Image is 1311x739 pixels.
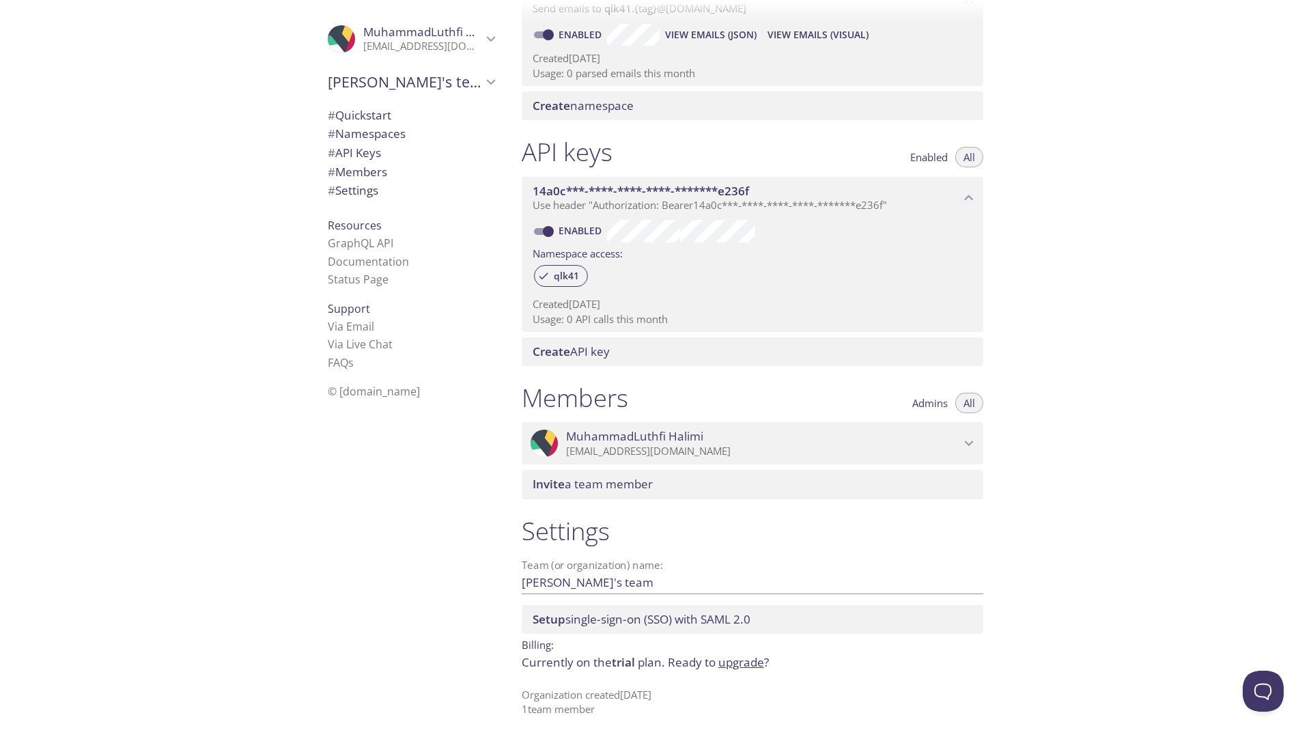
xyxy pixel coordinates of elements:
[522,470,983,499] div: Invite a team member
[363,40,482,53] p: [EMAIL_ADDRESS][DOMAIN_NAME]
[328,72,482,92] span: [PERSON_NAME]'s team
[522,137,612,167] h1: API keys
[317,16,505,61] div: MuhammadLuthfi Halimi
[328,384,420,399] span: © [DOMAIN_NAME]
[317,181,505,200] div: Team Settings
[522,516,983,546] h1: Settings
[317,124,505,143] div: Namespaces
[533,344,570,359] span: Create
[328,218,382,233] span: Resources
[328,107,391,123] span: Quickstart
[522,605,983,634] div: Setup SSO
[328,145,335,161] span: #
[665,27,757,43] span: View Emails (JSON)
[522,382,628,413] h1: Members
[533,98,634,113] span: namespace
[533,312,972,326] p: Usage: 0 API calls this month
[328,236,393,251] a: GraphQL API
[668,654,769,670] span: Ready to ?
[328,319,374,334] a: Via Email
[533,51,972,66] p: Created [DATE]
[328,164,335,180] span: #
[556,28,607,41] a: Enabled
[317,143,505,163] div: API Keys
[534,265,588,287] div: qlk41
[533,98,570,113] span: Create
[566,445,960,458] p: [EMAIL_ADDRESS][DOMAIN_NAME]
[522,422,983,464] div: MuhammadLuthfi Halimi
[328,301,370,316] span: Support
[348,355,354,370] span: s
[522,337,983,366] div: Create API Key
[317,106,505,125] div: Quickstart
[660,24,762,46] button: View Emails (JSON)
[328,126,406,141] span: Namespaces
[328,272,389,287] a: Status Page
[533,297,972,311] p: Created [DATE]
[904,393,956,413] button: Admins
[328,182,335,198] span: #
[522,92,983,120] div: Create namespace
[533,611,565,627] span: Setup
[328,164,387,180] span: Members
[546,270,587,282] span: qlk41
[317,163,505,182] div: Members
[533,344,610,359] span: API key
[612,654,635,670] span: trial
[328,107,335,123] span: #
[522,688,983,717] p: Organization created [DATE] 1 team member
[955,393,983,413] button: All
[522,560,664,570] label: Team (or organization) name:
[328,182,378,198] span: Settings
[328,126,335,141] span: #
[317,64,505,100] div: MuhammadLuthfi's team
[522,654,983,671] p: Currently on the plan.
[767,27,869,43] span: View Emails (Visual)
[522,634,983,654] p: Billing:
[363,24,501,40] span: MuhammadLuthfi Halimi
[955,147,983,167] button: All
[533,476,653,492] span: a team member
[566,429,703,444] span: MuhammadLuthfi Halimi
[328,254,409,269] a: Documentation
[328,355,354,370] a: FAQ
[718,654,764,670] a: upgrade
[328,145,381,161] span: API Keys
[556,224,607,237] a: Enabled
[533,611,750,627] span: single-sign-on (SSO) with SAML 2.0
[902,147,956,167] button: Enabled
[533,66,972,81] p: Usage: 0 parsed emails this month
[762,24,874,46] button: View Emails (Visual)
[533,476,565,492] span: Invite
[328,337,393,352] a: Via Live Chat
[1243,671,1284,712] iframe: Help Scout Beacon - Open
[533,242,623,262] label: Namespace access:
